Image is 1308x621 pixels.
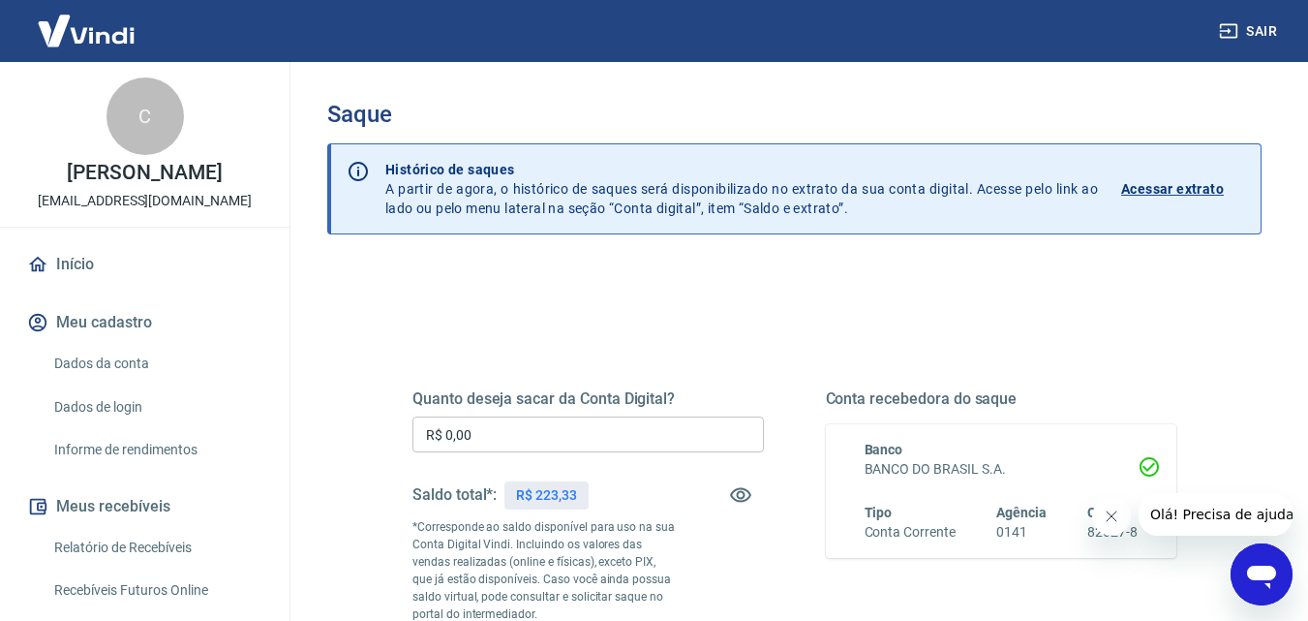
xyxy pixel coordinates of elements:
h5: Conta recebedora do saque [826,389,1177,409]
a: Informe de rendimentos [46,430,266,470]
h6: 82627-8 [1087,522,1138,543]
h6: Conta Corrente [865,522,956,543]
p: R$ 223,33 [516,485,577,506]
span: Conta [1087,505,1124,520]
button: Meus recebíveis [23,485,266,528]
span: Tipo [865,505,893,520]
span: Banco [865,442,903,457]
a: Relatório de Recebíveis [46,528,266,568]
iframe: Mensagem da empresa [1139,493,1293,536]
p: [EMAIL_ADDRESS][DOMAIN_NAME] [38,191,252,211]
p: [PERSON_NAME] [67,163,222,183]
h5: Quanto deseja sacar da Conta Digital? [412,389,764,409]
h6: BANCO DO BRASIL S.A. [865,459,1139,480]
h6: 0141 [996,522,1047,543]
iframe: Botão para abrir a janela de mensagens [1231,543,1293,605]
a: Dados de login [46,388,266,427]
a: Início [23,243,266,286]
button: Meu cadastro [23,301,266,344]
h5: Saldo total*: [412,485,497,505]
span: Agência [996,505,1047,520]
button: Sair [1215,14,1285,49]
span: Olá! Precisa de ajuda? [12,14,163,29]
p: A partir de agora, o histórico de saques será disponibilizado no extrato da sua conta digital. Ac... [385,160,1098,218]
p: Acessar extrato [1121,179,1224,199]
img: Vindi [23,1,149,60]
iframe: Fechar mensagem [1092,497,1131,536]
h3: Saque [327,101,1262,128]
a: Acessar extrato [1121,160,1245,218]
div: C [106,78,184,155]
a: Recebíveis Futuros Online [46,571,266,610]
p: Histórico de saques [385,160,1098,179]
a: Dados da conta [46,344,266,384]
